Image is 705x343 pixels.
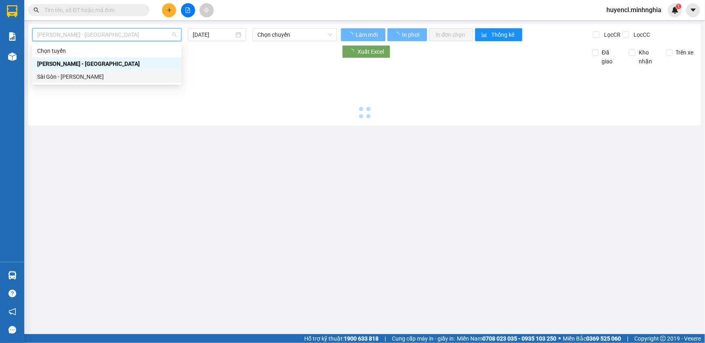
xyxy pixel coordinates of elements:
[162,3,176,17] button: plus
[586,335,621,342] strong: 0369 525 060
[193,30,234,39] input: 14/10/2025
[342,45,390,58] button: Xuất Excel
[690,6,697,14] span: caret-down
[660,336,666,341] span: copyright
[8,52,17,61] img: warehouse-icon
[204,7,209,13] span: aim
[8,326,16,334] span: message
[676,4,682,9] sup: 1
[344,335,379,342] strong: 1900 633 818
[257,29,332,41] span: Chọn chuyến
[34,7,39,13] span: search
[600,5,668,15] span: huyencl.minhnghia
[37,29,177,41] span: Phan Rí - Sài Gòn
[673,48,697,57] span: Trên xe
[8,290,16,297] span: question-circle
[636,48,660,66] span: Kho nhận
[341,28,385,41] button: Làm mới
[492,30,516,39] span: Thống kê
[185,7,191,13] span: file-add
[8,271,17,280] img: warehouse-icon
[304,334,379,343] span: Hỗ trợ kỹ thuật:
[402,30,421,39] span: In phơi
[200,3,214,17] button: aim
[677,4,680,9] span: 1
[457,334,556,343] span: Miền Nam
[599,48,623,66] span: Đã giao
[181,3,195,17] button: file-add
[482,335,556,342] strong: 0708 023 035 - 0935 103 250
[475,28,522,41] button: bar-chartThống kê
[563,334,621,343] span: Miền Bắc
[429,28,473,41] button: In đơn chọn
[630,30,651,39] span: Lọc CC
[37,46,177,55] div: Chọn tuyến
[392,334,455,343] span: Cung cấp máy in - giấy in:
[166,7,172,13] span: plus
[44,6,140,15] input: Tìm tên, số ĐT hoặc mã đơn
[32,70,181,83] div: Sài Gòn - Phan Rí
[347,32,354,38] span: loading
[686,3,700,17] button: caret-down
[8,308,16,316] span: notification
[8,32,17,41] img: solution-icon
[387,28,427,41] button: In phơi
[356,30,379,39] span: Làm mới
[558,337,561,340] span: ⚪️
[37,72,177,81] div: Sài Gòn - [PERSON_NAME]
[32,57,181,70] div: Phan Rí - Sài Gòn
[627,334,628,343] span: |
[601,30,622,39] span: Lọc CR
[7,5,17,17] img: logo-vxr
[37,59,177,68] div: [PERSON_NAME] - [GEOGRAPHIC_DATA]
[385,334,386,343] span: |
[482,32,488,38] span: bar-chart
[394,32,401,38] span: loading
[671,6,679,14] img: icon-new-feature
[32,44,181,57] div: Chọn tuyến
